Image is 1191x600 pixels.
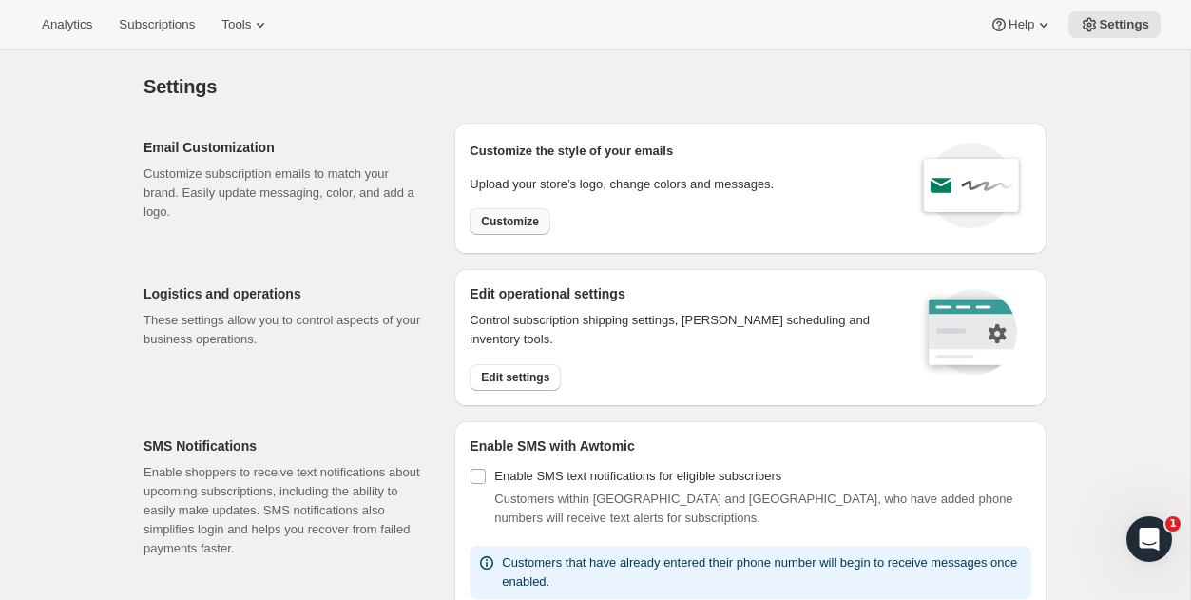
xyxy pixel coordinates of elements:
[30,11,104,38] button: Analytics
[470,364,561,391] button: Edit settings
[42,17,92,32] span: Analytics
[481,214,539,229] span: Customize
[1099,17,1149,32] span: Settings
[978,11,1065,38] button: Help
[494,469,781,483] span: Enable SMS text notifications for eligible subscribers
[1165,516,1181,532] span: 1
[144,165,424,222] p: Customize subscription emails to match your brand. Easily update messaging, color, and add a logo.
[119,17,195,32] span: Subscriptions
[107,11,206,38] button: Subscriptions
[470,208,550,235] button: Customize
[210,11,281,38] button: Tools
[470,311,894,349] p: Control subscription shipping settings, [PERSON_NAME] scheduling and inventory tools.
[494,492,1012,525] span: Customers within [GEOGRAPHIC_DATA] and [GEOGRAPHIC_DATA], who have added phone numbers will recei...
[144,138,424,157] h2: Email Customization
[470,175,774,194] p: Upload your store’s logo, change colors and messages.
[1068,11,1161,38] button: Settings
[144,311,424,349] p: These settings allow you to control aspects of your business operations.
[502,553,1024,591] p: Customers that have already entered their phone number will begin to receive messages once enabled.
[144,463,424,558] p: Enable shoppers to receive text notifications about upcoming subscriptions, including the ability...
[470,142,673,161] p: Customize the style of your emails
[1009,17,1034,32] span: Help
[470,436,1031,455] h2: Enable SMS with Awtomic
[221,17,251,32] span: Tools
[481,370,549,385] span: Edit settings
[470,284,894,303] h2: Edit operational settings
[144,436,424,455] h2: SMS Notifications
[144,76,217,97] span: Settings
[144,284,424,303] h2: Logistics and operations
[1126,516,1172,562] iframe: Intercom live chat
